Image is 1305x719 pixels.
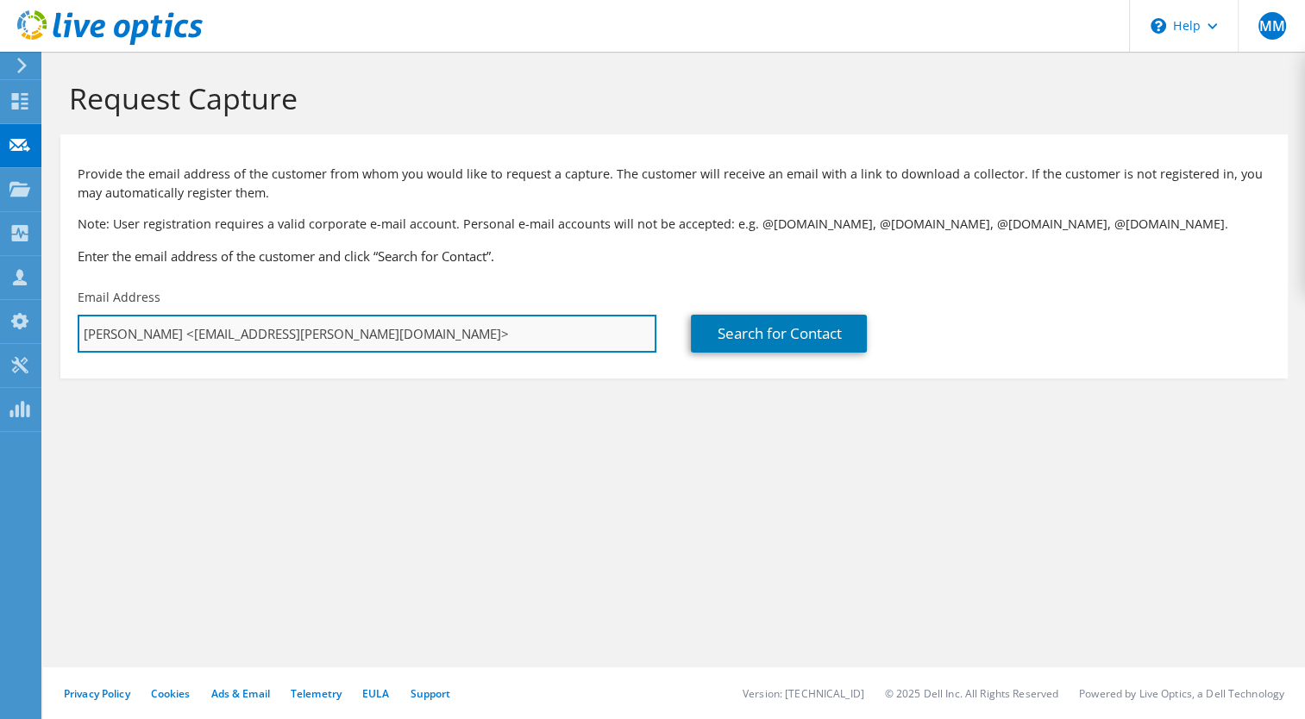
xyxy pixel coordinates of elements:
a: Telemetry [291,686,342,701]
label: Email Address [78,289,160,306]
p: Note: User registration requires a valid corporate e-mail account. Personal e-mail accounts will ... [78,215,1270,234]
li: Powered by Live Optics, a Dell Technology [1079,686,1284,701]
h1: Request Capture [69,80,1270,116]
h3: Enter the email address of the customer and click “Search for Contact”. [78,247,1270,266]
span: MM [1258,12,1286,40]
li: Version: [TECHNICAL_ID] [743,686,864,701]
svg: \n [1151,18,1166,34]
p: Provide the email address of the customer from whom you would like to request a capture. The cust... [78,165,1270,203]
a: Support [410,686,450,701]
a: Privacy Policy [64,686,130,701]
a: EULA [362,686,389,701]
a: Cookies [151,686,191,701]
li: © 2025 Dell Inc. All Rights Reserved [885,686,1058,701]
a: Search for Contact [691,315,867,353]
a: Ads & Email [211,686,270,701]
